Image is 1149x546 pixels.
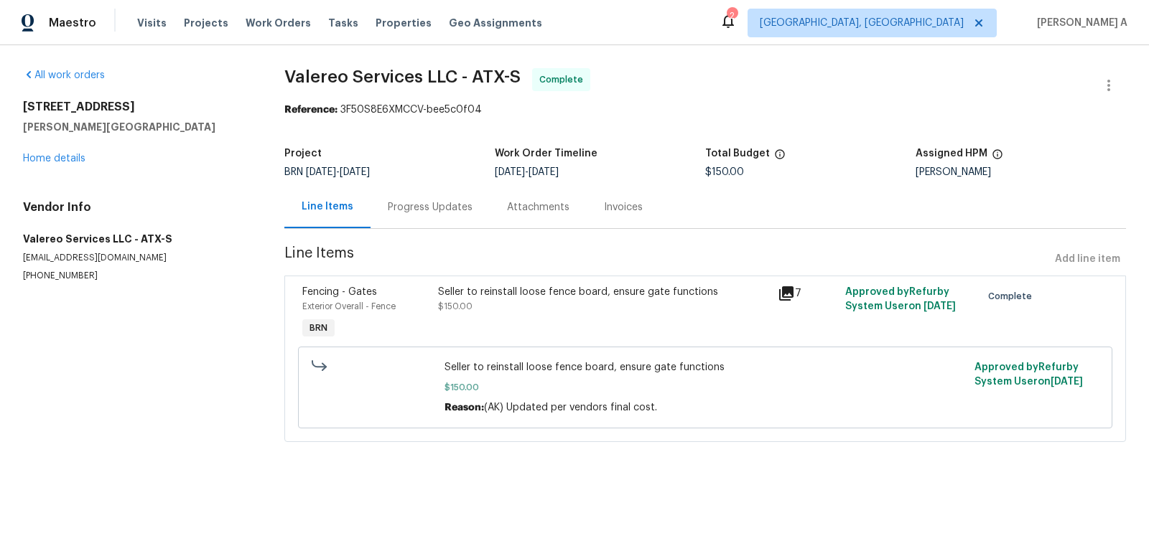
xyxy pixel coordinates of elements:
[445,380,967,395] span: $150.00
[974,362,1083,387] span: Approved by Refurby System User on
[495,167,525,177] span: [DATE]
[306,167,336,177] span: [DATE]
[302,302,396,311] span: Exterior Overall - Fence
[760,16,964,30] span: [GEOGRAPHIC_DATA], [GEOGRAPHIC_DATA]
[705,149,770,159] h5: Total Budget
[916,149,987,159] h5: Assigned HPM
[445,403,484,413] span: Reason:
[495,149,597,159] h5: Work Order Timeline
[302,199,353,214] div: Line Items
[246,16,311,30] span: Work Orders
[1031,16,1127,30] span: [PERSON_NAME] A
[449,16,542,30] span: Geo Assignments
[916,167,1126,177] div: [PERSON_NAME]
[284,68,521,85] span: Valereo Services LLC - ATX-S
[778,285,837,302] div: 7
[284,167,370,177] span: BRN
[23,200,250,215] h4: Vendor Info
[23,252,250,264] p: [EMAIL_ADDRESS][DOMAIN_NAME]
[924,301,956,311] span: [DATE]
[284,103,1126,117] div: 3F50S8E6XMCCV-bee5c0f04
[304,321,333,335] span: BRN
[507,200,569,215] div: Attachments
[727,9,737,23] div: 2
[438,285,769,299] div: Seller to reinstall loose fence board, ensure gate functions
[539,72,589,87] span: Complete
[23,120,250,134] h5: [PERSON_NAME][GEOGRAPHIC_DATA]
[992,149,1003,167] span: The hpm assigned to this work order.
[388,200,473,215] div: Progress Updates
[445,360,967,375] span: Seller to reinstall loose fence board, ensure gate functions
[774,149,786,167] span: The total cost of line items that have been proposed by Opendoor. This sum includes line items th...
[988,289,1038,303] span: Complete
[137,16,167,30] span: Visits
[328,18,358,28] span: Tasks
[302,287,377,297] span: Fencing - Gates
[23,232,250,246] h5: Valereo Services LLC - ATX-S
[49,16,96,30] span: Maestro
[340,167,370,177] span: [DATE]
[284,246,1049,273] span: Line Items
[705,167,744,177] span: $150.00
[23,154,85,164] a: Home details
[284,105,338,115] b: Reference:
[284,149,322,159] h5: Project
[484,403,657,413] span: (AK) Updated per vendors final cost.
[495,167,559,177] span: -
[604,200,643,215] div: Invoices
[1051,377,1083,387] span: [DATE]
[23,270,250,282] p: [PHONE_NUMBER]
[529,167,559,177] span: [DATE]
[376,16,432,30] span: Properties
[438,302,473,311] span: $150.00
[306,167,370,177] span: -
[23,70,105,80] a: All work orders
[23,100,250,114] h2: [STREET_ADDRESS]
[184,16,228,30] span: Projects
[845,287,956,311] span: Approved by Refurby System User on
